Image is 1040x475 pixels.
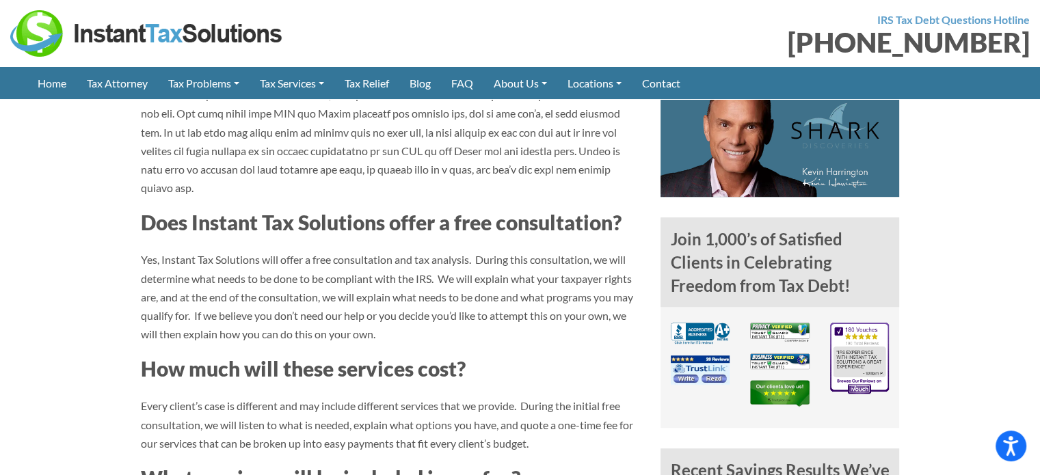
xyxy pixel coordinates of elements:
img: Kevin Harrington [661,74,879,197]
img: Privacy Verified [750,323,810,342]
h4: Join 1,000’s of Satisfied Clients in Celebrating Freedom from Tax Debt! [661,217,900,307]
h3: Does Instant Tax Solutions offer a free consultation? [141,208,640,236]
a: TrustPilot [750,390,810,403]
div: [PHONE_NUMBER] [531,29,1030,56]
a: Tax Problems [158,67,250,99]
a: Locations [557,67,632,99]
a: Home [27,67,77,99]
a: Tax Attorney [77,67,158,99]
a: Blog [399,67,441,99]
a: Tax Relief [334,67,399,99]
a: Tax Services [250,67,334,99]
a: Business Verified [750,358,810,371]
a: Contact [632,67,691,99]
a: FAQ [441,67,483,99]
img: Business Verified [750,353,810,369]
a: About Us [483,67,557,99]
img: TrustLink [671,355,730,385]
img: Instant Tax Solutions Logo [10,10,284,57]
img: BBB A+ [671,323,730,344]
strong: IRS Tax Debt Questions Hotline [877,13,1030,26]
p: Every client’s case is different and may include different services that we provide. During the i... [141,396,640,452]
a: Instant Tax Solutions Logo [10,25,284,38]
img: TrustPilot [750,380,810,407]
h3: How much will these services cost? [141,354,640,383]
a: Privacy Verified [750,329,810,342]
img: iVouch Reviews [830,323,890,394]
p: Yes, Instant Tax Solutions will offer a free consultation and tax analysis. During this consultat... [141,250,640,343]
